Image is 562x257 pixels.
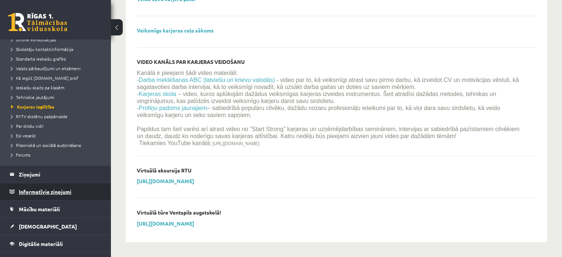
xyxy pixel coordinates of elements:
a: Online konsultācijas [11,36,104,43]
span: [URL][DOMAIN_NAME] [213,141,260,146]
span: - video par to, kā veiksmīgi atrast savu pirmo darbu, kā izveidot CV un motivācijas vēstuli, kā s... [137,77,519,90]
legend: Ziņojumi [19,166,102,183]
p: Virtuālā tūre Ventspils augstskolā! [137,209,221,216]
a: Karjeras skola [139,91,176,97]
a: Profiņu padoms jaunajiem [139,105,207,111]
a: Esi vesels! [11,132,104,139]
a: Kā iegūt [DOMAIN_NAME] prof [11,75,104,81]
span: Mācību materiāli [19,206,60,212]
span: - [137,91,139,97]
span: Kanālā ir pieejami šādi video materiāli: [137,70,238,76]
a: [URL][DOMAIN_NAME] [137,178,194,184]
a: Mācību materiāli [10,201,102,217]
a: Valsts pārbaudījumi un eksāmeni [11,65,104,72]
span: Tehniskie jautājumi [11,94,54,100]
span: Kā iegūt [DOMAIN_NAME] prof [11,75,78,81]
a: Ziņojumi [10,166,102,183]
span: Papildus tam šeit varēsi arī atrast video no “Start Strong” karjeras un uzņēmējdarbības seminārie... [137,126,519,139]
span: – sabiedrībā populāru cilvēku, dažādu nozaru profesionāļu ieteikumi par to, kā viņi dara savu sir... [137,105,500,118]
span: Ieskaišu skaits pa klasēm [11,85,64,90]
a: [URL][DOMAIN_NAME] [137,220,194,227]
a: Informatīvie ziņojumi [10,183,102,200]
a: Karjeras izglītība [11,103,104,110]
span: Par drošu vidi! [11,123,44,129]
span: R1TV skolēnu pašpārvalde [11,113,68,119]
a: [DEMOGRAPHIC_DATA] [10,218,102,235]
a: Rīgas 1. Tālmācības vidusskola [8,13,67,31]
span: Skolotāju kontaktinformācija [11,46,73,52]
a: Standarta ieskaišu grafiks [11,55,104,62]
a: Ieskaišu skaits pa klasēm [11,84,104,91]
a: Par drošu vidi! [11,123,104,129]
span: Karjeras izglītība [11,104,54,110]
span: Esi vesels! [11,133,36,138]
span: Digitālie materiāli [19,240,63,247]
span: Standarta ieskaišu grafiks [11,56,66,62]
span: Tiekamies YouTube kanālā: [139,140,211,146]
a: R1TV skolēnu pašpārvalde [11,113,104,120]
a: Darba meklēšanas ABC (latviešu un krievu valodās) [139,77,275,83]
a: Skolotāju kontaktinformācija [11,46,104,52]
a: Forums [11,151,104,158]
span: Valsts pārbaudījumi un eksāmeni [11,65,81,71]
span: [DEMOGRAPHIC_DATA] [19,223,77,230]
span: – video, kuros aplūkojām dažādus veiksmīgas karjeras izveides instrumentus. Šeit atradīsi dažādas... [137,91,496,104]
span: - [137,105,139,111]
a: [URL][DOMAIN_NAME] [213,140,260,146]
span: Online konsultācijas [11,37,56,42]
p: VIDEO KANĀLS PAR KARJERAS VEIDOŠANU [137,59,245,65]
a: Veiksmīgs karjeras ceļa sākums [137,27,214,34]
a: Pilsoniskā un sociālā audzināšana [11,142,104,148]
span: Pilsoniskā un sociālā audzināšana [11,142,81,148]
p: Virtuālā eksursija RTU [137,167,192,174]
a: Digitālie materiāli [10,235,102,252]
span: - [137,77,139,83]
a: Tehniskie jautājumi [11,94,104,100]
legend: Informatīvie ziņojumi [19,183,102,200]
span: Forums [11,152,30,158]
